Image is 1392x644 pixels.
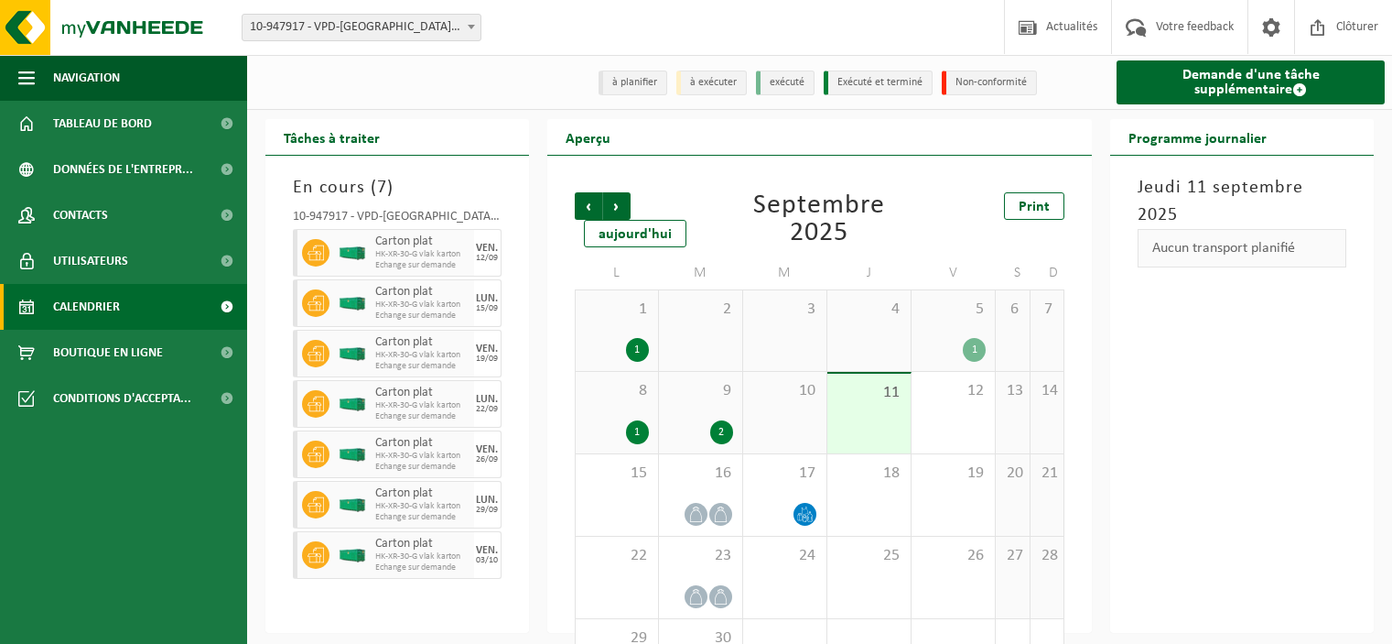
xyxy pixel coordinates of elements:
li: Non-conformité [942,71,1037,95]
div: 10-947917 - VPD-[GEOGRAPHIC_DATA] - [GEOGRAPHIC_DATA] [293,211,502,229]
span: 5 [921,300,986,320]
span: Boutique en ligne [53,330,163,376]
span: Tableau de bord [53,101,152,147]
span: 14 [1040,381,1055,401]
h2: Tâches à traiter [265,119,398,155]
span: Carton plat [375,335,469,350]
div: 03/10 [476,556,498,565]
img: HK-XR-30-GN-00 [339,297,366,311]
span: HK-XR-30-G vlak karton [375,400,469,411]
li: à exécuter [676,71,747,95]
span: Contacts [53,192,108,238]
span: 18 [836,464,901,484]
div: VEN. [476,444,498,455]
div: LUN. [476,293,498,304]
span: Navigation [53,55,120,101]
img: HK-XR-30-GN-00 [339,347,366,361]
td: M [743,257,827,289]
div: 15/09 [476,304,498,313]
img: HK-XR-30-GN-00 [339,246,366,260]
span: 11 [836,383,901,403]
a: Print [1004,192,1064,220]
iframe: chat widget [9,604,306,644]
a: Demande d'une tâche supplémentaire [1117,60,1385,104]
td: L [575,257,659,289]
span: 1 [585,300,649,320]
td: J [827,257,912,289]
span: Carton plat [375,235,469,249]
span: HK-XR-30-G vlak karton [375,451,469,462]
img: HK-XR-30-GN-00 [339,498,366,512]
span: HK-XR-30-G vlak karton [375,300,469,311]
h3: Jeudi 11 septembre 2025 [1138,174,1346,229]
span: HK-XR-30-G vlak karton [375,551,469,562]
span: Suivant [603,192,631,220]
span: HK-XR-30-G vlak karton [375,501,469,512]
span: 3 [752,300,817,320]
span: 6 [1005,300,1020,320]
div: 1 [963,338,986,362]
span: 19 [921,464,986,484]
span: 15 [585,464,649,484]
span: 24 [752,546,817,566]
span: HK-XR-30-G vlak karton [375,249,469,260]
span: 10-947917 - VPD-FLÉMALLE - FLÉMALLE [243,15,480,40]
span: Données de l'entrepr... [53,147,193,192]
div: LUN. [476,394,498,405]
span: 10-947917 - VPD-FLÉMALLE - FLÉMALLE [242,14,481,41]
span: Print [1019,200,1050,214]
div: Septembre 2025 [734,192,906,247]
td: D [1031,257,1065,289]
span: Utilisateurs [53,238,128,284]
div: VEN. [476,243,498,254]
div: 1 [626,338,649,362]
span: 9 [668,381,733,401]
img: HK-XR-30-GN-00 [339,549,366,562]
img: HK-XR-30-GN-00 [339,398,366,411]
span: 12 [921,381,986,401]
div: LUN. [476,495,498,506]
span: Echange sur demande [375,361,469,372]
span: Carton plat [375,486,469,501]
span: Carton plat [375,537,469,551]
span: 27 [1005,546,1020,566]
span: 4 [836,300,901,320]
span: 21 [1040,464,1055,484]
span: Carton plat [375,386,469,400]
span: Echange sur demande [375,512,469,523]
div: 29/09 [476,506,498,515]
span: 23 [668,546,733,566]
span: 20 [1005,464,1020,484]
span: 2 [668,300,733,320]
span: HK-XR-30-G vlak karton [375,350,469,361]
span: 25 [836,546,901,566]
td: S [996,257,1030,289]
span: Echange sur demande [375,411,469,422]
span: 13 [1005,381,1020,401]
span: 7 [377,179,387,197]
li: Exécuté et terminé [824,71,933,95]
span: Echange sur demande [375,562,469,573]
div: 19/09 [476,355,498,364]
div: 1 [626,420,649,444]
h2: Aperçu [547,119,629,155]
h3: En cours ( ) [293,174,502,202]
span: 26 [921,546,986,566]
div: 22/09 [476,405,498,414]
div: 2 [710,420,733,444]
span: Echange sur demande [375,462,469,473]
span: Précédent [575,192,602,220]
span: 10 [752,381,817,401]
img: HK-XR-30-GN-00 [339,448,366,462]
span: 8 [585,381,649,401]
div: Aucun transport planifié [1138,229,1346,267]
div: VEN. [476,545,498,556]
span: Carton plat [375,436,469,451]
span: 16 [668,464,733,484]
li: exécuté [756,71,815,95]
li: à planifier [599,71,667,95]
span: 28 [1040,546,1055,566]
span: Echange sur demande [375,311,469,322]
div: aujourd'hui [584,220,686,247]
span: 22 [585,546,649,566]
